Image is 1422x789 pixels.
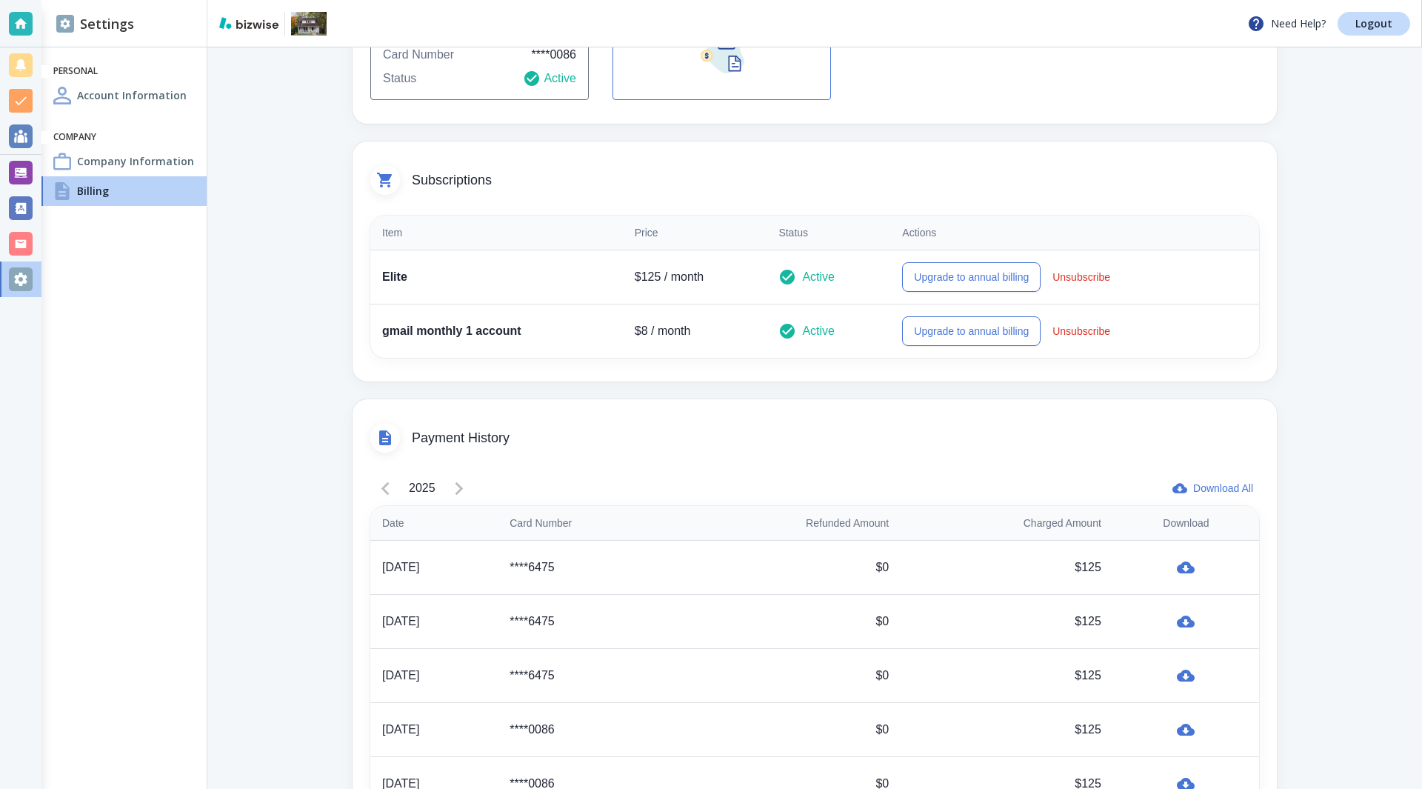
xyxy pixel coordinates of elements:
[690,613,889,630] div: $0
[523,70,576,87] p: Active
[802,322,835,340] p: Active
[382,559,486,576] div: [DATE]
[912,667,1101,685] div: $125
[690,559,889,576] div: $0
[383,70,416,87] p: Status
[53,131,195,144] h6: Company
[412,430,1259,447] span: Payment History
[1047,316,1116,346] button: Unsubscribe
[53,65,195,78] h6: Personal
[912,559,1101,576] div: $125
[41,176,207,206] a: BillingBilling
[41,81,207,110] a: Account InformationAccount Information
[56,15,74,33] img: DashboardSidebarSettings.svg
[370,506,498,541] th: Date
[77,153,194,169] h4: Company Information
[1247,15,1326,33] p: Need Help?
[41,147,207,176] a: Company InformationCompany Information
[498,506,678,541] th: Card Number
[912,613,1101,630] div: $125
[382,667,486,685] div: [DATE]
[1355,19,1392,29] p: Logout
[291,12,327,36] img: Mortgages By Jill
[767,216,890,250] th: Status
[56,14,134,34] h2: Settings
[1338,12,1410,36] a: Logout
[77,183,109,199] h4: Billing
[690,667,889,685] div: $0
[1113,506,1259,541] th: Download
[678,506,901,541] th: Refunded Amount
[635,322,755,340] p: $ 8 / month
[902,262,1041,292] button: Upgrade to annual billing
[1169,473,1259,503] button: Download All
[382,613,486,630] div: [DATE]
[409,479,435,497] p: 2025
[370,216,623,250] th: Item
[901,506,1113,541] th: Charged Amount
[690,721,889,739] div: $0
[219,17,278,29] img: bizwise
[382,721,486,739] div: [DATE]
[412,173,1259,189] span: Subscriptions
[890,216,1259,250] th: Actions
[77,87,187,103] h4: Account Information
[1047,262,1116,292] button: Unsubscribe
[383,46,454,64] p: Card Number
[382,268,611,286] p: Elite
[635,268,755,286] p: $ 125 / month
[912,721,1101,739] div: $125
[623,216,767,250] th: Price
[802,268,835,286] p: Active
[382,322,611,340] p: gmail monthly 1 account
[902,316,1041,346] button: Upgrade to annual billing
